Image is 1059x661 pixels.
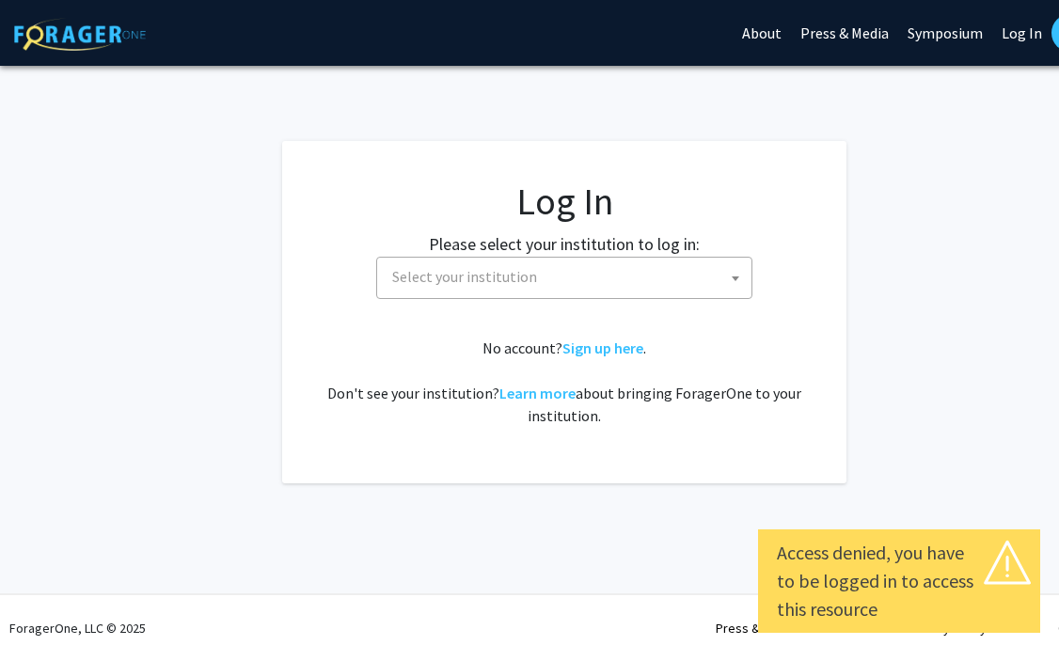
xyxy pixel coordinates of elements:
a: Learn more about bringing ForagerOne to your institution [499,384,576,402]
span: Select your institution [385,258,751,296]
div: ForagerOne, LLC © 2025 [9,595,146,661]
div: Access denied, you have to be logged in to access this resource [777,539,1021,623]
h1: Log In [320,179,809,224]
a: Press & Media [716,620,797,637]
div: No account? . Don't see your institution? about bringing ForagerOne to your institution. [320,337,809,427]
iframe: Chat [979,576,1045,647]
span: Select your institution [376,257,752,299]
img: ForagerOne Logo [14,18,146,51]
a: Sign up here [562,338,643,357]
span: Select your institution [392,267,537,286]
label: Please select your institution to log in: [429,231,700,257]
